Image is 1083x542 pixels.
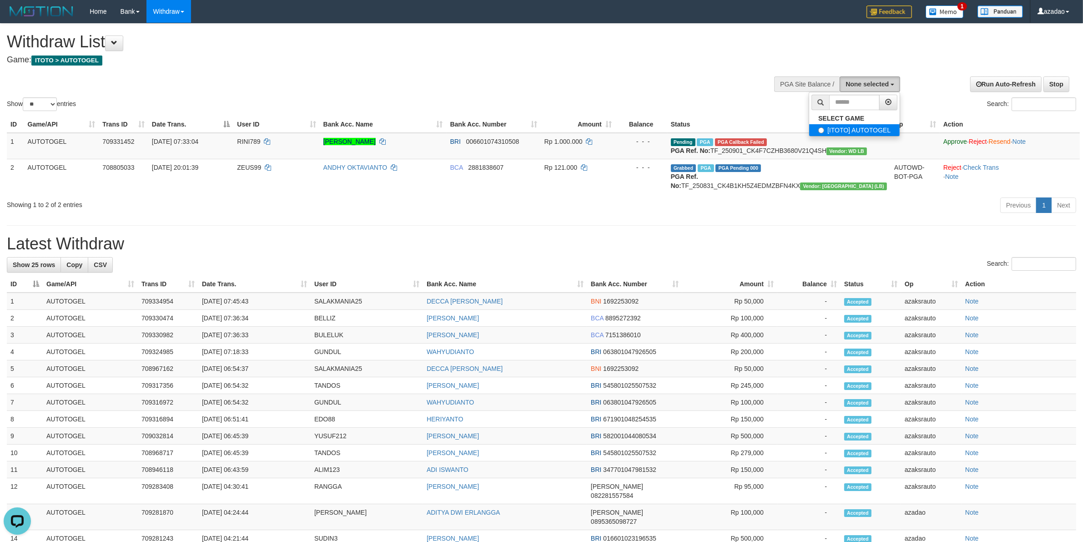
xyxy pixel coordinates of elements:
[603,382,656,389] span: Copy 545801025507532 to clipboard
[698,164,714,172] span: Marked by azaksrauto
[603,535,656,542] span: Copy 016601023196535 to clipboard
[777,310,841,327] td: -
[311,310,423,327] td: BELLIZ
[198,411,311,428] td: [DATE] 06:51:41
[198,327,311,344] td: [DATE] 07:36:33
[427,509,500,516] a: ADITYA DWI ERLANGGA
[43,478,138,504] td: AUTOTOGEL
[965,331,979,339] a: Note
[43,310,138,327] td: AUTOTOGEL
[591,382,601,389] span: BRI
[715,138,767,146] span: PGA Error
[682,327,777,344] td: Rp 400,000
[965,509,979,516] a: Note
[777,327,841,344] td: -
[466,138,519,145] span: Copy 006601074310508 to clipboard
[138,428,198,445] td: 709032814
[7,257,61,273] a: Show 25 rows
[198,293,311,310] td: [DATE] 07:45:43
[43,445,138,461] td: AUTOTOGEL
[427,365,503,372] a: DECCA [PERSON_NAME]
[671,138,695,146] span: Pending
[23,97,57,111] select: Showentries
[427,399,474,406] a: WAHYUDIANTO
[1051,198,1076,213] a: Next
[1012,138,1026,145] a: Note
[450,164,463,171] span: BCA
[605,314,641,322] span: Copy 8895272392 to clipboard
[94,261,107,268] span: CSV
[66,261,82,268] span: Copy
[603,415,656,423] span: Copy 671901048254535 to clipboard
[777,394,841,411] td: -
[311,504,423,530] td: [PERSON_NAME]
[43,394,138,411] td: AUTOTOGEL
[427,314,479,322] a: [PERSON_NAME]
[844,466,871,474] span: Accepted
[965,466,979,473] a: Note
[43,461,138,478] td: AUTOTOGEL
[777,411,841,428] td: -
[427,331,479,339] a: [PERSON_NAME]
[148,116,233,133] th: Date Trans.: activate to sort column descending
[963,164,999,171] a: Check Trans
[901,327,962,344] td: azaksrauto
[682,310,777,327] td: Rp 100,000
[965,314,979,322] a: Note
[777,276,841,293] th: Balance: activate to sort column ascending
[450,138,461,145] span: BRI
[102,164,134,171] span: 708805033
[800,182,887,190] span: Vendor URL: https://dashboard.q2checkout.com/secure
[198,478,311,504] td: [DATE] 04:30:41
[468,164,504,171] span: Copy 2881838607 to clipboard
[323,164,388,171] a: ANDHY OKTAVIANTO
[987,257,1076,271] label: Search:
[427,298,503,305] a: DECCA [PERSON_NAME]
[427,415,463,423] a: HERIYANTO
[427,348,474,355] a: WAHYUDIANTO
[138,344,198,360] td: 709324985
[43,428,138,445] td: AUTOTOGEL
[943,164,962,171] a: Reject
[591,314,604,322] span: BCA
[603,348,656,355] span: Copy 063801047926505 to clipboard
[965,348,979,355] a: Note
[901,411,962,428] td: azaksrauto
[237,164,261,171] span: ZEUS99
[7,33,713,51] h1: Withdraw List
[43,276,138,293] th: Game/API: activate to sort column ascending
[198,310,311,327] td: [DATE] 07:36:34
[619,163,664,172] div: - - -
[844,315,871,323] span: Accepted
[667,159,891,194] td: TF_250831_CK4B1KH5Z4EDMZBFN4KX
[138,411,198,428] td: 709316894
[591,509,643,516] span: [PERSON_NAME]
[7,5,76,18] img: MOTION_logo.png
[311,360,423,377] td: SALAKMANIA25
[24,159,99,194] td: AUTOTOGEL
[901,428,962,445] td: azaksrauto
[682,411,777,428] td: Rp 150,000
[7,116,24,133] th: ID
[940,116,1080,133] th: Action
[138,394,198,411] td: 709316972
[844,365,871,373] span: Accepted
[844,298,871,306] span: Accepted
[591,331,604,339] span: BCA
[844,349,871,356] span: Accepted
[844,483,871,491] span: Accepted
[603,432,656,440] span: Copy 582001044080534 to clipboard
[901,276,962,293] th: Op: activate to sort column ascending
[682,344,777,360] td: Rp 200,000
[818,127,824,133] input: [ITOTO] AUTOTOGEL
[591,298,601,305] span: BNI
[667,116,891,133] th: Status
[940,159,1080,194] td: · ·
[844,332,871,339] span: Accepted
[844,382,871,390] span: Accepted
[989,138,1011,145] a: Resend
[311,394,423,411] td: GUNDUL
[60,257,88,273] a: Copy
[311,445,423,461] td: TANDOS
[603,449,656,456] span: Copy 545801025507532 to clipboard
